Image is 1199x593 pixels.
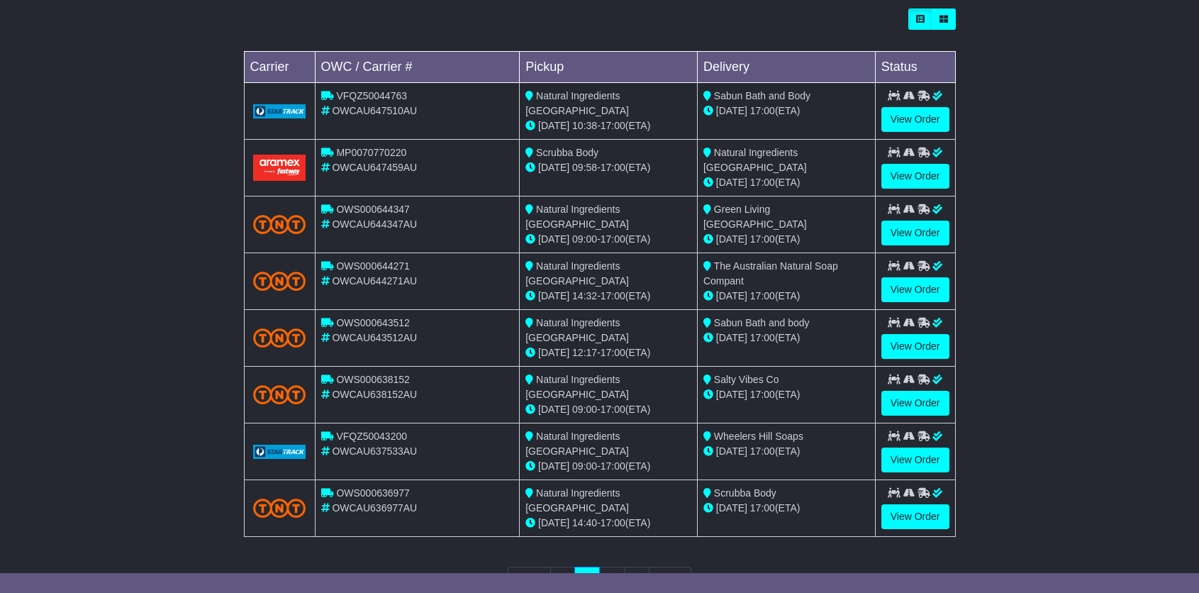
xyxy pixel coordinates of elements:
[750,389,775,400] span: 17:00
[572,233,597,245] span: 09:00
[601,290,625,301] span: 17:00
[525,204,629,230] span: Natural Ingredients [GEOGRAPHIC_DATA]
[253,104,306,118] img: GetCarrierServiceLogo
[520,52,698,83] td: Pickup
[336,317,410,328] span: OWS000643512
[332,389,417,400] span: OWCAU638152AU
[714,90,810,101] span: Sabun Bath and Body
[538,290,569,301] span: [DATE]
[336,90,407,101] span: VFQZ50044763
[703,501,869,516] div: (ETA)
[525,487,629,514] span: Natural Ingredients [GEOGRAPHIC_DATA]
[750,445,775,457] span: 17:00
[881,334,949,359] a: View Order
[601,347,625,358] span: 17:00
[601,404,625,415] span: 17:00
[572,162,597,173] span: 09:58
[332,162,417,173] span: OWCAU647459AU
[253,328,306,348] img: TNT_Domestic.png
[703,175,869,190] div: (ETA)
[716,177,747,188] span: [DATE]
[703,147,807,173] span: Natural Ingredients [GEOGRAPHIC_DATA]
[525,160,691,175] div: - (ETA)
[525,90,629,116] span: Natural Ingredients [GEOGRAPHIC_DATA]
[875,52,955,83] td: Status
[881,391,949,416] a: View Order
[253,499,306,518] img: TNT_Domestic.png
[601,233,625,245] span: 17:00
[716,332,747,343] span: [DATE]
[750,177,775,188] span: 17:00
[253,155,306,181] img: Aramex.png
[703,289,869,304] div: (ETA)
[525,402,691,417] div: - (ETA)
[332,445,417,457] span: OWCAU637533AU
[601,460,625,472] span: 17:00
[750,233,775,245] span: 17:00
[538,347,569,358] span: [DATE]
[716,389,747,400] span: [DATE]
[332,332,417,343] span: OWCAU643512AU
[601,517,625,528] span: 17:00
[525,232,691,247] div: - (ETA)
[525,374,629,400] span: Natural Ingredients [GEOGRAPHIC_DATA]
[572,347,597,358] span: 12:17
[881,277,949,302] a: View Order
[525,317,629,343] span: Natural Ingredients [GEOGRAPHIC_DATA]
[336,260,410,272] span: OWS000644271
[750,105,775,116] span: 17:00
[332,502,417,514] span: OWCAU636977AU
[525,345,691,360] div: - (ETA)
[253,385,306,404] img: TNT_Domestic.png
[697,52,875,83] td: Delivery
[525,289,691,304] div: - (ETA)
[253,215,306,234] img: TNT_Domestic.png
[601,120,625,131] span: 17:00
[716,290,747,301] span: [DATE]
[525,431,629,457] span: Natural Ingredients [GEOGRAPHIC_DATA]
[525,459,691,474] div: - (ETA)
[536,147,598,158] span: Scrubba Body
[750,290,775,301] span: 17:00
[572,290,597,301] span: 14:32
[703,444,869,459] div: (ETA)
[601,162,625,173] span: 17:00
[572,460,597,472] span: 09:00
[336,374,410,385] span: OWS000638152
[332,275,417,287] span: OWCAU644271AU
[703,387,869,402] div: (ETA)
[538,233,569,245] span: [DATE]
[714,431,803,442] span: Wheelers Hill Soaps
[750,332,775,343] span: 17:00
[538,120,569,131] span: [DATE]
[525,118,691,133] div: - (ETA)
[714,487,776,499] span: Scrubba Body
[336,431,407,442] span: VFQZ50043200
[716,445,747,457] span: [DATE]
[336,204,410,215] span: OWS000644347
[714,317,810,328] span: Sabun Bath and body
[703,232,869,247] div: (ETA)
[572,404,597,415] span: 09:00
[703,104,869,118] div: (ETA)
[881,448,949,472] a: View Order
[881,107,949,132] a: View Order
[716,502,747,514] span: [DATE]
[714,374,779,385] span: Salty Vibes Co
[525,516,691,531] div: - (ETA)
[881,504,949,529] a: View Order
[881,164,949,189] a: View Order
[572,120,597,131] span: 10:38
[538,162,569,173] span: [DATE]
[244,52,315,83] td: Carrier
[572,517,597,528] span: 14:40
[336,147,406,158] span: MP0070770220
[881,221,949,245] a: View Order
[538,460,569,472] span: [DATE]
[332,105,417,116] span: OWCAU647510AU
[716,105,747,116] span: [DATE]
[703,260,838,287] span: The Australian Natural Soap Compant
[332,218,417,230] span: OWCAU644347AU
[525,260,629,287] span: Natural Ingredients [GEOGRAPHIC_DATA]
[750,502,775,514] span: 17:00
